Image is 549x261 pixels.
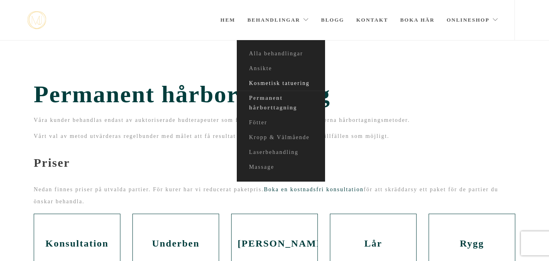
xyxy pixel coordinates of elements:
[34,156,70,169] b: Priser
[237,160,325,175] a: Massage
[27,11,46,29] img: mjstudio
[34,130,515,142] p: Vårt val av metod utvärderas regelbunder med målet att få resultat med så få antal behandlingstil...
[34,142,39,156] span: -
[34,184,515,208] p: Nedan finnes priser på utvalda partier. För kurer har vi reducerat paketpris. för att skräddarsy ...
[40,238,114,249] h2: Konsultation
[264,186,364,192] a: Boka en kostnadsfri konsultation
[237,61,325,76] a: Ansikte
[237,91,325,115] a: Permanent hårborttagning
[34,114,515,126] p: Våra kunder behandlas endast av auktoriserade hudterapeuter som fortsatt utbilda sig inom moderna...
[34,81,515,108] span: Permanent hårborttagning
[237,145,325,160] a: Laserbehandling
[435,238,509,249] h2: Rygg
[237,115,325,130] a: Fötter
[139,238,213,249] h2: Underben
[237,130,325,145] a: Kropp & Välmående
[27,11,46,29] a: mjstudio mjstudio mjstudio
[237,76,325,91] a: Kosmetisk tatuering
[237,47,325,61] a: Alla behandlingar
[336,238,410,249] h2: Lår
[238,238,328,249] h2: [PERSON_NAME]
